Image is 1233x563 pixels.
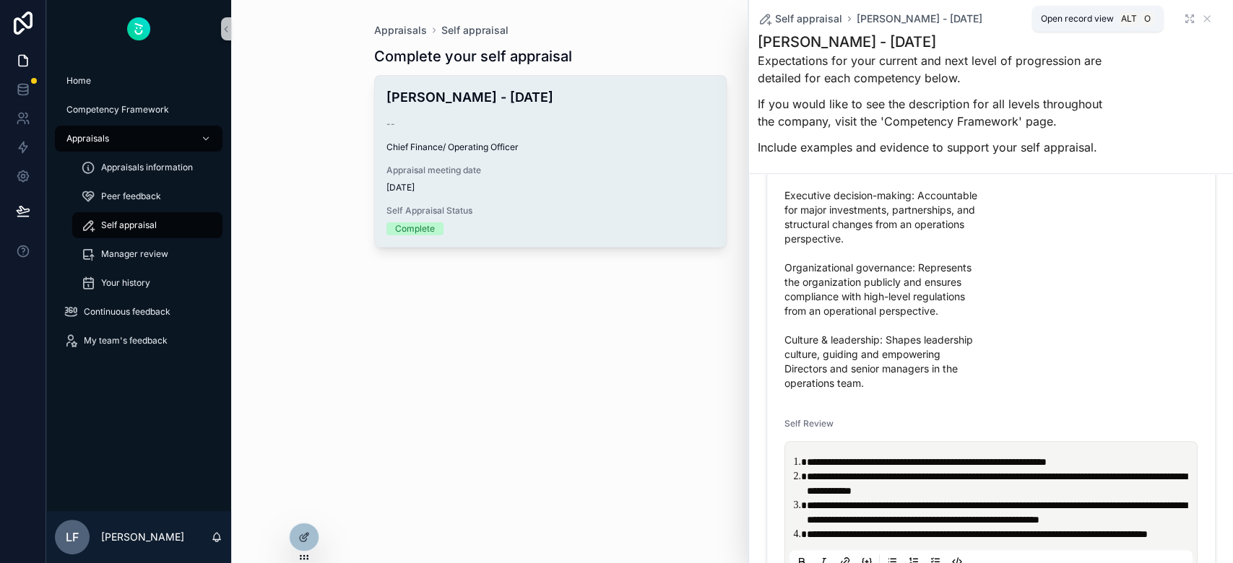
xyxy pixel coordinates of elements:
span: Self Appraisal Status [386,205,714,217]
span: Self appraisal [101,219,157,231]
a: [PERSON_NAME] - [DATE] [857,12,982,26]
div: Complete [395,222,435,235]
a: Appraisals information [72,154,222,180]
span: Appraisal meeting date [386,165,714,176]
p: If you would like to see the description for all levels throughout the company, visit the 'Compet... [758,95,1116,130]
span: Peer feedback [101,191,161,202]
span: [DATE] [386,182,714,193]
span: Continuous feedback [84,306,170,318]
span: Appraisals [66,133,109,144]
span: Appraisals information [101,162,193,173]
a: Peer feedback [72,183,222,209]
img: App logo [127,17,150,40]
a: Appraisals [374,23,427,38]
span: Self Review [784,418,834,429]
p: Include examples and evidence to support your self appraisal. [758,139,1116,156]
a: Self appraisal [758,12,842,26]
a: My team's feedback [55,328,222,354]
span: My team's feedback [84,335,168,346]
span: Competency Framework [66,104,169,115]
a: Self appraisal [441,23,509,38]
span: Organizational strategy: Sets vision, long-term direction, and overarching operations strategy fo... [784,131,985,390]
a: Home [55,68,222,94]
h1: [PERSON_NAME] - [DATE] [758,32,1116,52]
span: Manager review [101,248,168,260]
a: Self appraisal [72,212,222,238]
span: Home [66,75,91,87]
p: [PERSON_NAME] [101,530,184,544]
a: Appraisals [55,126,222,152]
h4: [PERSON_NAME] - [DATE] [386,87,714,107]
span: Alt [1121,13,1137,25]
span: O [1141,13,1153,25]
h1: Complete your self appraisal [374,46,572,66]
a: Continuous feedback [55,299,222,325]
p: Expectations for your current and next level of progression are detailed for each competency below. [758,52,1116,87]
span: -- [386,118,395,130]
a: Competency Framework [55,97,222,123]
a: [PERSON_NAME] - [DATE]--Chief Finance/ Operating OfficerAppraisal meeting date[DATE]Self Appraisa... [374,75,727,248]
a: Your history [72,270,222,296]
span: Self appraisal [775,12,842,26]
span: Your history [101,277,150,289]
a: Manager review [72,241,222,267]
span: Chief Finance/ Operating Officer [386,141,714,153]
span: LF [66,528,79,546]
span: Open record view [1041,13,1114,25]
div: scrollable content [46,58,231,372]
